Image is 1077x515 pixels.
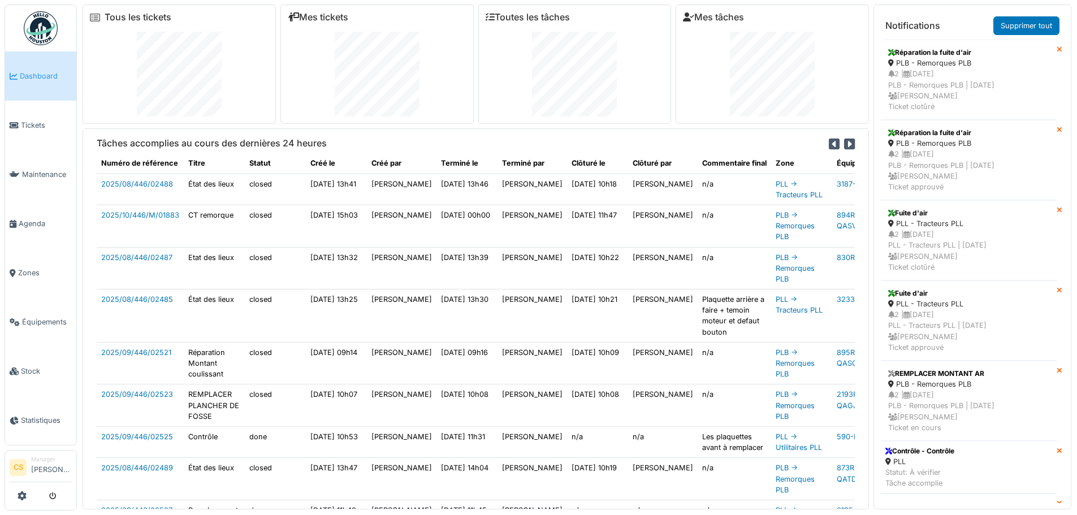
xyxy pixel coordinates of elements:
td: closed [245,289,306,343]
div: PLL [885,456,954,467]
div: PLB - Remorques PLB [888,138,1049,149]
td: [PERSON_NAME] [498,205,567,247]
td: [PERSON_NAME] [498,289,567,343]
th: Statut [245,153,306,174]
td: n/a [698,174,771,205]
td: REMPLACER PLANCHER DE FOSSE [184,384,245,427]
th: Clôturé le [567,153,628,174]
td: [DATE] 13h47 [306,458,367,500]
div: Fuite d'air [888,208,1049,218]
div: Fuite d'air [888,288,1049,298]
span: Maintenance [22,169,72,180]
td: [PERSON_NAME] [628,342,698,384]
a: Toutes les tâches [486,12,570,23]
a: Équipements [5,297,76,347]
td: n/a [698,458,771,500]
span: Équipements [22,317,72,327]
div: Manager [31,455,72,464]
a: 2025/08/446/02487 [101,253,172,262]
td: État des lieux [184,174,245,205]
h6: Notifications [885,20,940,31]
td: [DATE] 11h31 [436,426,498,457]
a: Réparation la fuite d'air PLB - Remorques PLB 2 |[DATE]PLB - Remorques PLB | [DATE] [PERSON_NAME]... [881,120,1057,200]
a: 2025/10/446/M/01883 [101,211,179,219]
td: État des lieux [184,458,245,500]
a: Fuite d'air PLL - Tracteurs PLL 2 |[DATE]PLL - Tracteurs PLL | [DATE] [PERSON_NAME]Ticket clotûré [881,200,1057,280]
td: [DATE] 10h08 [567,384,628,427]
th: Commentaire final [698,153,771,174]
a: PLB -> Remorques PLB [776,390,815,420]
td: n/a [698,205,771,247]
a: PLB -> Remorques PLB [776,211,815,241]
th: Titre [184,153,245,174]
td: [PERSON_NAME] [628,289,698,343]
td: [DATE] 13h46 [436,174,498,205]
th: Numéro de référence [97,153,184,174]
th: Créé par [367,153,436,174]
td: [DATE] 10h19 [567,458,628,500]
th: Terminé le [436,153,498,174]
td: [DATE] 10h18 [567,174,628,205]
td: done [245,426,306,457]
td: Réparation Montant coulissant [184,342,245,384]
td: closed [245,458,306,500]
div: PLB - Remorques PLB [888,379,1049,390]
td: [PERSON_NAME] [367,289,436,343]
div: PLL - Tracteurs PLL [888,298,1049,309]
a: 2025/09/446/02525 [101,432,173,441]
td: [PERSON_NAME] [628,247,698,289]
a: Tous les tickets [105,12,171,23]
div: REMPLACER MONTANT AR [888,369,1049,379]
td: n/a [698,384,771,427]
a: Maintenance [5,150,76,199]
a: 3195-QL5071 [837,506,882,514]
a: 873R-QATD854 [837,464,870,483]
td: Etat des lieux [184,247,245,289]
a: PLL -> Utilitaires PLL [776,432,822,452]
td: [PERSON_NAME] [628,205,698,247]
td: [PERSON_NAME] [367,342,436,384]
span: Zones [18,267,72,278]
a: Statistiques [5,396,76,445]
img: Badge_color-CXgf-gQk.svg [24,11,58,45]
td: [PERSON_NAME] [367,458,436,500]
a: Tickets [5,101,76,150]
td: Plaquette arrière a faire + temoin moteur et defaut bouton [698,289,771,343]
a: 590-EL8745 [837,432,879,441]
td: [PERSON_NAME] [628,458,698,500]
th: Créé le [306,153,367,174]
td: [DATE] 09h14 [306,342,367,384]
span: Statistiques [21,415,72,426]
th: Clôturé par [628,153,698,174]
a: PLB -> Remorques PLB [776,464,815,494]
div: 2 | [DATE] PLL - Tracteurs PLL | [DATE] [PERSON_NAME] Ticket clotûré [888,229,1049,272]
a: 2025/08/446/02488 [101,180,173,188]
li: CS [10,459,27,476]
a: Mes tâches [683,12,744,23]
div: Statut: À vérifier Tâche accomplie [885,467,954,488]
td: closed [245,247,306,289]
div: Réparation la fuite d'air [888,128,1049,138]
td: closed [245,205,306,247]
td: [PERSON_NAME] [498,426,567,457]
div: Contrôle - Contrôle [885,446,954,456]
div: CT Remorque [888,501,1049,512]
a: 2025/09/446/02527 [101,506,172,514]
td: État des lieux [184,289,245,343]
a: 2025/08/446/02485 [101,295,173,304]
td: n/a [698,342,771,384]
th: Équipement [832,153,893,174]
td: [DATE] 13h30 [436,289,498,343]
a: 3233-BB4432 [837,295,885,304]
td: [PERSON_NAME] [498,458,567,500]
td: [DATE] 11h47 [567,205,628,247]
td: [PERSON_NAME] [367,247,436,289]
div: 2 | [DATE] PLB - Remorques PLB | [DATE] [PERSON_NAME] Ticket approuvé [888,149,1049,192]
div: 2 | [DATE] PLB - Remorques PLB | [DATE] [PERSON_NAME] Ticket clotûré [888,68,1049,112]
div: PLL - Tracteurs PLL [888,218,1049,229]
a: PLL -> Tracteurs PLL [776,180,823,199]
td: n/a [567,426,628,457]
a: CS Manager[PERSON_NAME] [10,455,72,482]
a: Agenda [5,199,76,248]
a: 2025/09/446/02521 [101,348,171,357]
